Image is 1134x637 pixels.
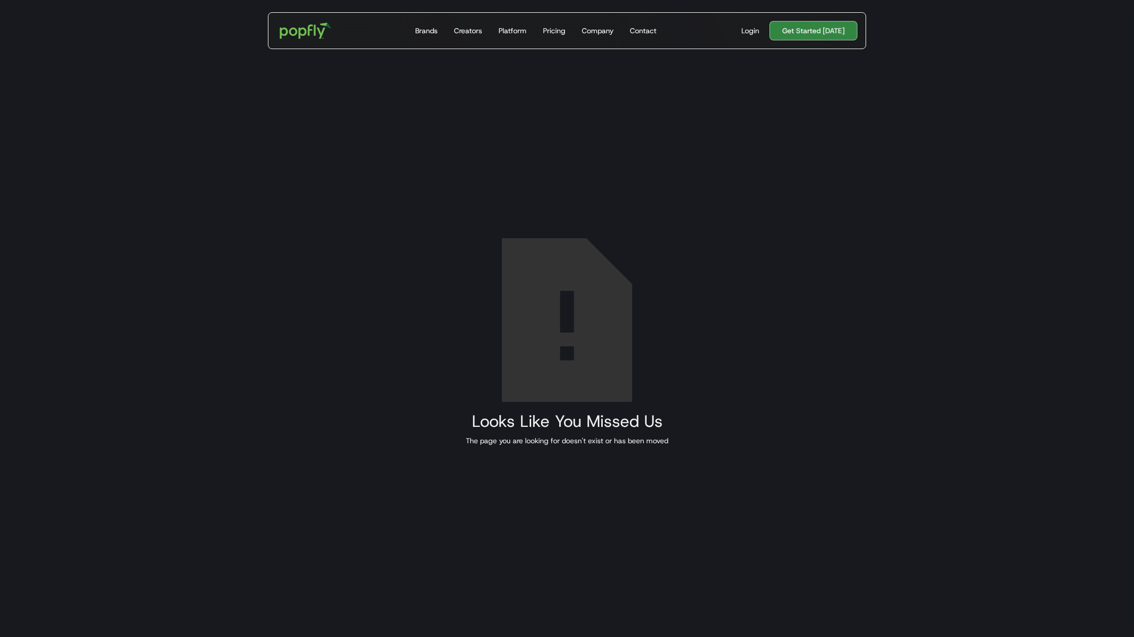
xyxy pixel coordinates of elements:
div: Pricing [543,26,565,36]
a: Company [578,13,618,49]
div: Platform [498,26,527,36]
a: Contact [626,13,661,49]
div: The page you are looking for doesn't exist or has been moved [466,436,668,446]
div: Login [741,26,759,36]
div: Company [582,26,614,36]
a: Get Started [DATE] [769,21,857,40]
a: Platform [494,13,531,49]
a: home [273,15,338,46]
div: Creators [454,26,482,36]
div: Brands [415,26,438,36]
a: Pricing [539,13,570,49]
a: Creators [450,13,486,49]
a: Brands [411,13,442,49]
h2: Looks Like You Missed Us [466,412,668,430]
div: Contact [630,26,656,36]
a: Login [737,26,763,36]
